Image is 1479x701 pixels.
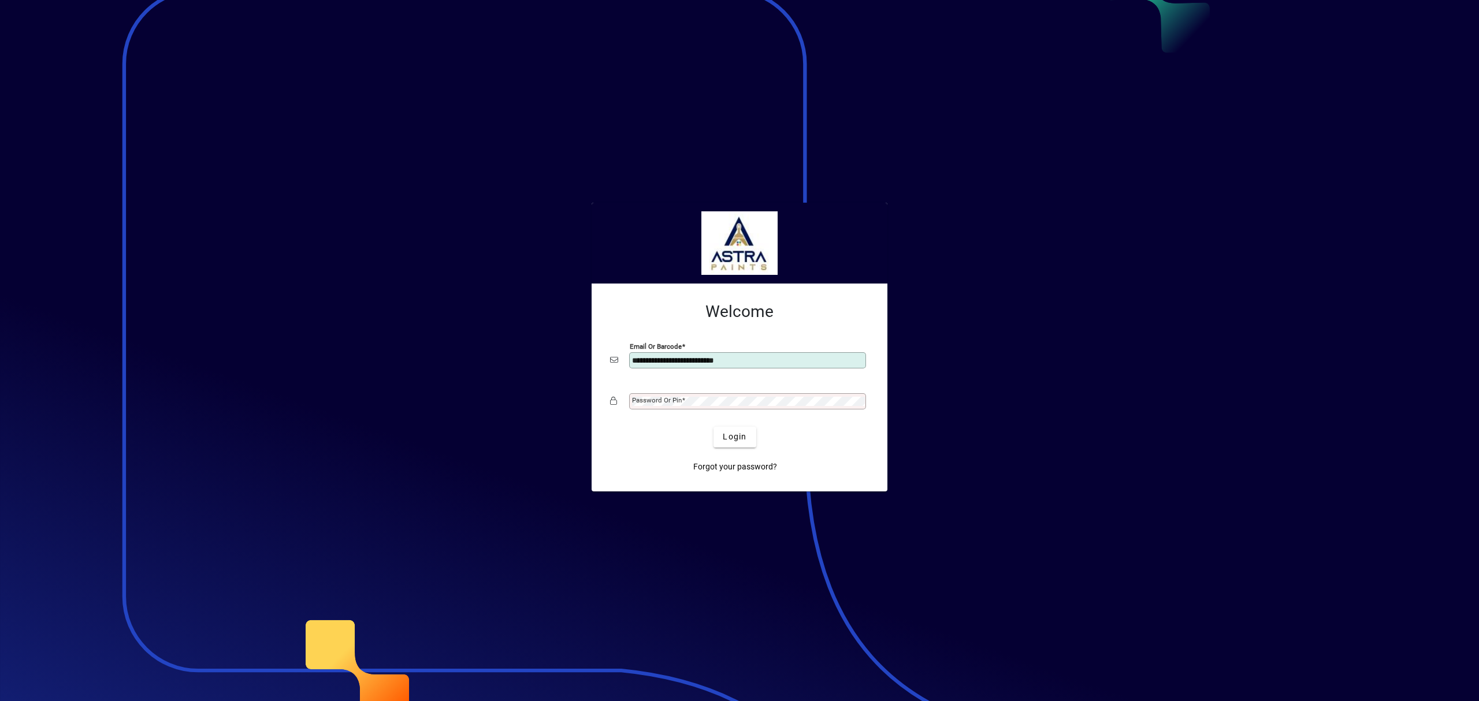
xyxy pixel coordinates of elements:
[693,461,777,473] span: Forgot your password?
[723,431,746,443] span: Login
[630,342,682,350] mat-label: Email or Barcode
[689,457,782,478] a: Forgot your password?
[610,302,869,322] h2: Welcome
[632,396,682,404] mat-label: Password or Pin
[714,427,756,448] button: Login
